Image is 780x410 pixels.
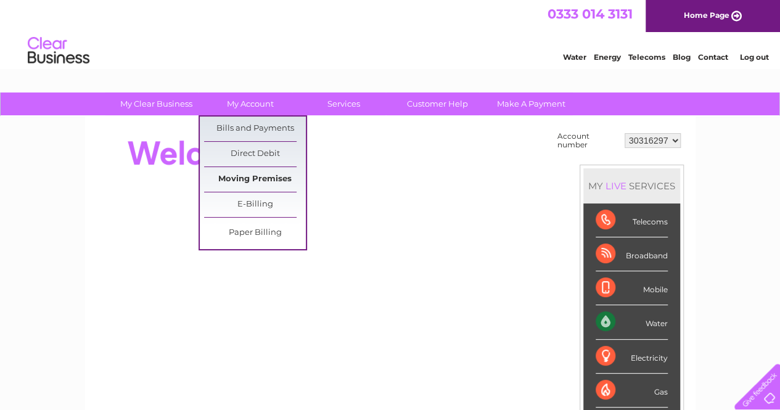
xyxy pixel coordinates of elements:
[204,192,306,217] a: E-Billing
[628,52,665,62] a: Telecoms
[596,237,668,271] div: Broadband
[199,92,301,115] a: My Account
[204,142,306,166] a: Direct Debit
[548,6,633,22] a: 0333 014 3131
[596,305,668,339] div: Water
[204,167,306,192] a: Moving Premises
[596,340,668,374] div: Electricity
[204,221,306,245] a: Paper Billing
[554,129,622,152] td: Account number
[673,52,691,62] a: Blog
[596,374,668,408] div: Gas
[99,7,682,60] div: Clear Business is a trading name of Verastar Limited (registered in [GEOGRAPHIC_DATA] No. 3667643...
[293,92,395,115] a: Services
[596,271,668,305] div: Mobile
[387,92,488,115] a: Customer Help
[480,92,582,115] a: Make A Payment
[596,203,668,237] div: Telecoms
[603,180,629,192] div: LIVE
[27,32,90,70] img: logo.png
[583,168,680,203] div: MY SERVICES
[594,52,621,62] a: Energy
[739,52,768,62] a: Log out
[105,92,207,115] a: My Clear Business
[563,52,586,62] a: Water
[204,117,306,141] a: Bills and Payments
[698,52,728,62] a: Contact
